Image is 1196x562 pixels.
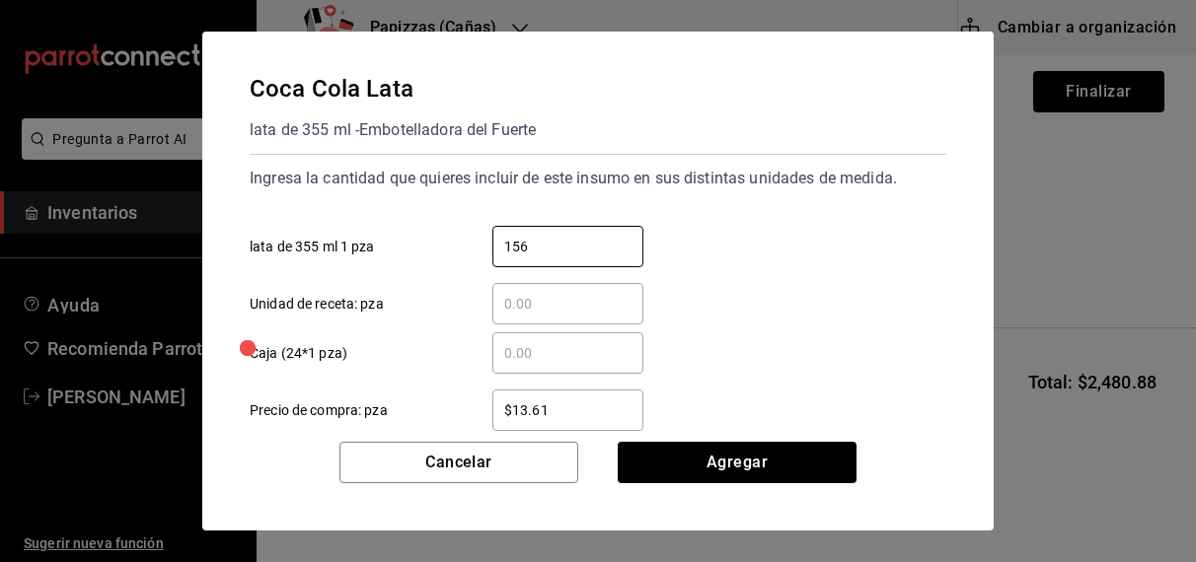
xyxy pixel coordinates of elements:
span: Precio de compra: pza [250,400,388,421]
button: Agregar [618,442,857,483]
input: lata de 355 ml 1 pza [492,235,643,258]
input: Caja (24*1 pza) [492,341,643,365]
button: Cancelar [339,442,578,483]
span: lata de 355 ml 1 pza [250,237,375,257]
input: Precio de compra: pza [492,398,643,422]
div: Ingresa la cantidad que quieres incluir de este insumo en sus distintas unidades de medida. [250,163,946,194]
div: lata de 355 ml - Embotelladora del Fuerte [250,114,536,146]
span: Unidad de receta: pza [250,294,384,315]
input: Unidad de receta: pza [492,292,643,316]
span: Caja (24*1 pza) [250,343,347,364]
div: Coca Cola Lata [250,71,536,106]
